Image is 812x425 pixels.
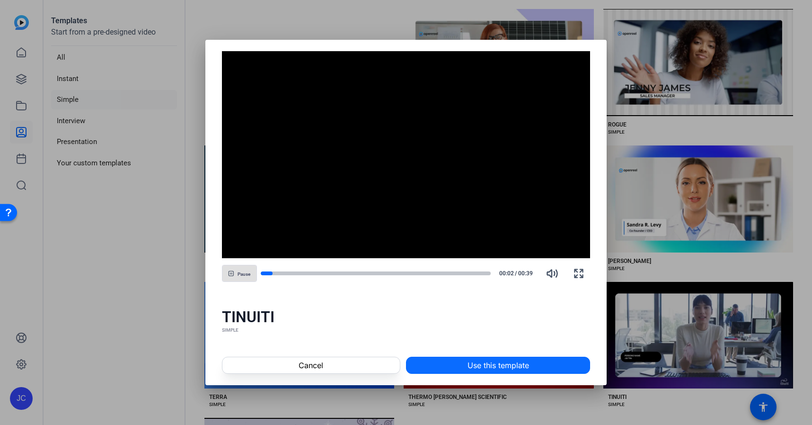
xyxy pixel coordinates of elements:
div: / [494,269,537,278]
span: Use this template [468,360,529,371]
button: Fullscreen [567,262,590,285]
span: Pause [238,271,250,277]
span: Cancel [299,360,323,371]
button: Use this template [406,357,590,374]
div: Video Player [222,51,591,259]
button: Pause [222,265,257,282]
button: Cancel [222,357,400,374]
div: TINUITI [222,307,591,326]
div: SIMPLE [222,326,591,334]
span: 00:39 [518,269,538,278]
span: 00:02 [494,269,514,278]
button: Mute [541,262,564,285]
